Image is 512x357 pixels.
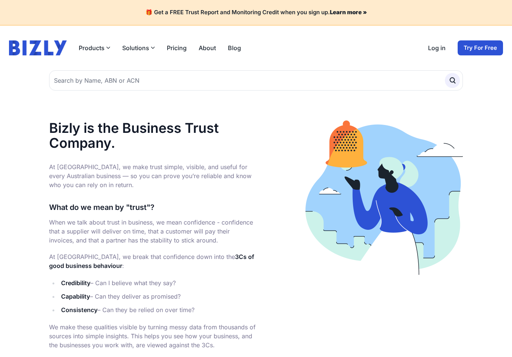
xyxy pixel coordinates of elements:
[9,9,503,16] h4: 🎁 Get a FREE Trust Report and Monitoring Credit when you sign up.
[49,252,256,270] p: At [GEOGRAPHIC_DATA], we break that confidence down into the :
[428,43,446,52] a: Log in
[61,293,90,300] strong: Capability
[59,305,256,315] li: – Can they be relied on over time?
[49,218,256,245] p: When we talk about trust in business, we mean confidence - confidence that a supplier will delive...
[61,279,90,287] strong: Credibility
[458,40,503,55] a: Try For Free
[49,323,256,350] p: We make these qualities visible by turning messy data from thousands of sources into simple insig...
[122,43,155,52] button: Solutions
[49,70,463,91] input: Search by Name, ABN or ACN
[49,253,254,269] strong: 3Cs of good business behaviour
[49,120,256,150] h1: Bizly is the Business Trust Company.
[199,43,216,52] a: About
[59,278,256,288] li: – Can I believe what they say?
[59,291,256,302] li: – Can they deliver as promised?
[167,43,187,52] a: Pricing
[49,201,256,213] h3: What do we mean by "trust"?
[61,306,97,314] strong: Consistency
[330,9,367,16] a: Learn more »
[49,162,256,189] p: At [GEOGRAPHIC_DATA], we make trust simple, visible, and useful for every Australian business — s...
[79,43,110,52] button: Products
[228,43,241,52] a: Blog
